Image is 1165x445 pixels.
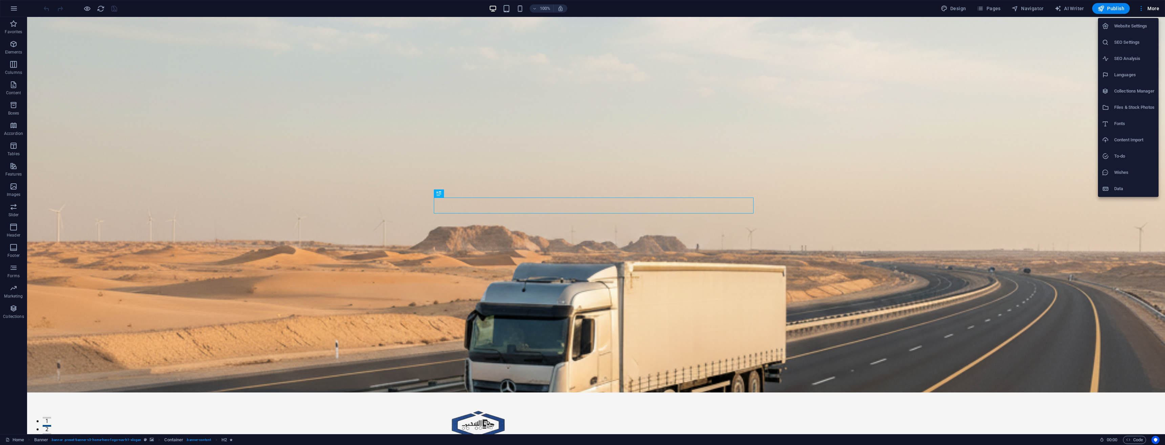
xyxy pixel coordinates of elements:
[1114,103,1155,112] h6: Files & Stock Photos
[1114,185,1155,193] h6: Data
[1114,136,1155,144] h6: Content Import
[1114,38,1155,46] h6: SEO Settings
[16,408,24,410] button: 2
[1114,87,1155,95] h6: Collections Manager
[1114,152,1155,160] h6: To-do
[1114,120,1155,128] h6: Fonts
[1114,168,1155,177] h6: Wishes
[16,416,24,418] button: 3
[1114,55,1155,63] h6: SEO Analysis
[1114,71,1155,79] h6: Languages
[16,400,24,402] button: 1
[1114,22,1155,30] h6: Website Settings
